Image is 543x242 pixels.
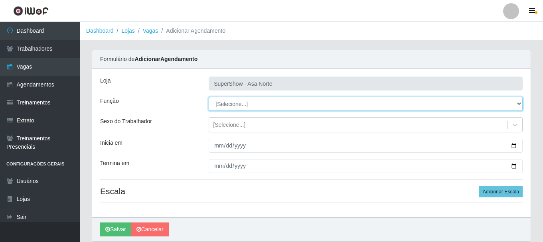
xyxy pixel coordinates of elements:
a: Vagas [143,28,158,34]
label: Inicia em [100,139,122,147]
div: Formulário de [92,50,531,69]
a: Dashboard [86,28,114,34]
button: Adicionar Escala [479,186,523,197]
a: Cancelar [131,222,169,236]
li: Adicionar Agendamento [158,27,225,35]
label: Sexo do Trabalhador [100,117,152,126]
a: Lojas [121,28,134,34]
input: 00/00/0000 [209,139,523,153]
div: [Selecione...] [213,121,245,129]
label: Termina em [100,159,129,167]
img: CoreUI Logo [13,6,49,16]
strong: Adicionar Agendamento [134,56,197,62]
nav: breadcrumb [80,22,543,40]
input: 00/00/0000 [209,159,523,173]
label: Função [100,97,119,105]
button: Salvar [100,222,131,236]
label: Loja [100,77,111,85]
h4: Escala [100,186,523,196]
